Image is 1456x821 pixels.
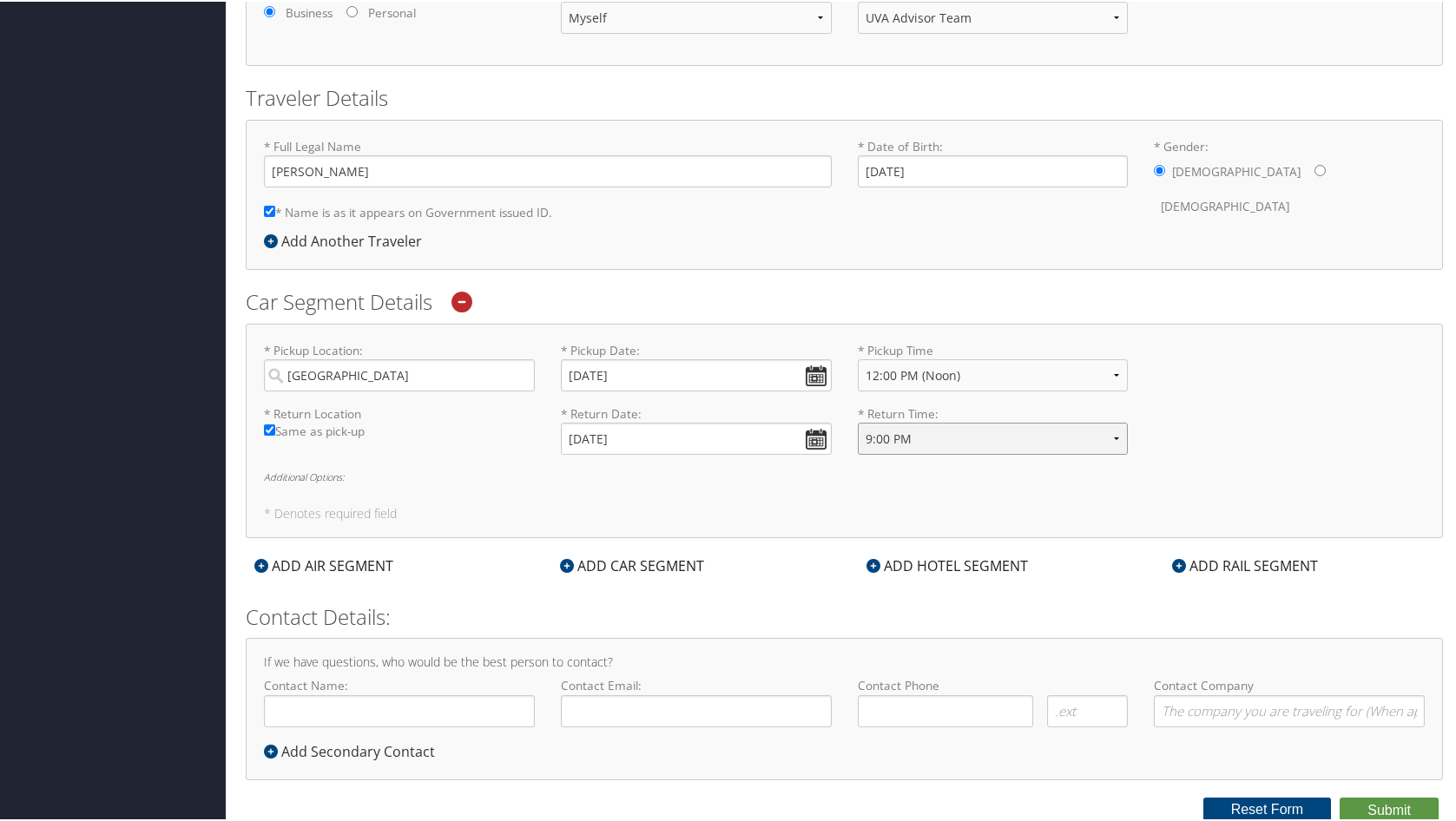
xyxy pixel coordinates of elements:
h2: Car Segment Details [246,286,1443,315]
h2: Contact Details: [246,601,1443,630]
select: * Return Time: [858,421,1129,453]
label: Contact Company [1154,675,1425,725]
label: * Return Location [264,404,535,421]
label: [DEMOGRAPHIC_DATA] [1161,188,1289,221]
label: * Return Date: [561,404,832,453]
input: Contact Name: [264,693,535,726]
h4: If we have questions, who would be the best person to contact? [264,654,1425,667]
label: * Name is as it appears on Government issued ID. [264,194,552,227]
input: * Gender:[DEMOGRAPHIC_DATA][DEMOGRAPHIC_DATA] [1154,163,1165,174]
select: * Pickup Time [858,358,1129,390]
input: * Full Legal Name [264,154,832,186]
label: Personal [368,3,416,20]
label: * Date of Birth: [858,136,1129,186]
label: * Full Legal Name [264,136,832,186]
label: * Gender: [1154,136,1425,222]
div: Add Another Traveler [264,229,431,250]
div: ADD HOTEL SEGMENT [858,554,1037,575]
label: Same as pick-up [264,421,535,448]
h6: Additional Options: [264,470,1425,480]
label: Contact Phone [858,675,1129,693]
h2: Traveler Details [246,82,1443,111]
input: * Pickup Date: [561,358,832,390]
input: * Gender:[DEMOGRAPHIC_DATA][DEMOGRAPHIC_DATA] [1314,163,1326,174]
label: Contact Email: [561,675,832,725]
input: * Date of Birth: [858,154,1129,186]
input: Contact Email: [561,693,832,726]
input: Same as pick-up [264,423,275,434]
label: * Pickup Time [858,340,1129,404]
label: Contact Name: [264,675,535,725]
div: ADD RAIL SEGMENT [1163,554,1327,575]
label: Business [286,3,333,20]
input: .ext [1047,693,1128,726]
h5: * Denotes required field [264,506,1425,518]
label: * Return Time: [858,404,1129,467]
input: * Name is as it appears on Government issued ID. [264,204,275,215]
input: Contact Company [1154,693,1425,726]
input: * Return Date: [561,421,832,453]
div: Add Secondary Contact [264,739,444,760]
button: Reset Form [1203,796,1332,820]
label: [DEMOGRAPHIC_DATA] [1172,154,1301,187]
label: * Pickup Location: [264,340,535,390]
label: * Pickup Date: [561,340,832,390]
div: ADD CAR SEGMENT [551,554,713,575]
div: ADD AIR SEGMENT [246,554,402,575]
